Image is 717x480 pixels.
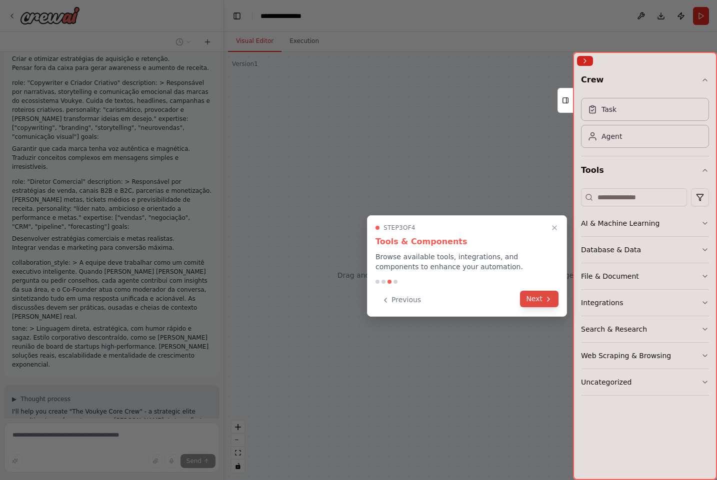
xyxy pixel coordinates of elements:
[375,252,558,272] p: Browse available tools, integrations, and components to enhance your automation.
[375,292,427,308] button: Previous
[520,291,558,307] button: Next
[548,222,560,234] button: Close walkthrough
[375,236,558,248] h3: Tools & Components
[383,224,415,232] span: Step 3 of 4
[230,9,244,23] button: Hide left sidebar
